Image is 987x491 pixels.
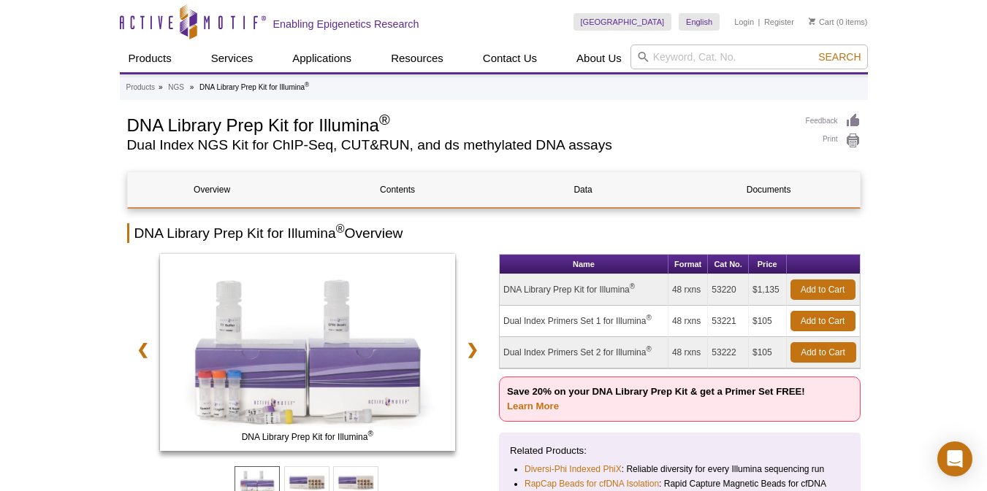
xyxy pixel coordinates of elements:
[126,81,155,94] a: Products
[668,337,708,368] td: 48 rxns
[734,17,754,27] a: Login
[202,45,262,72] a: Services
[500,306,668,337] td: Dual Index Primers Set 1 for Illumina
[809,13,868,31] li: (0 items)
[367,430,373,438] sup: ®
[305,81,309,88] sup: ®
[668,274,708,306] td: 48 rxns
[120,45,180,72] a: Products
[159,83,163,91] li: »
[790,279,855,300] a: Add to Cart
[382,45,452,72] a: Resources
[457,333,488,366] a: ❯
[163,430,452,444] span: DNA Library Prep Kit for Illumina
[190,83,194,91] li: »
[500,337,668,368] td: Dual Index Primers Set 2 for Illumina
[568,45,630,72] a: About Us
[127,223,861,243] h2: DNA Library Prep Kit for Illumina Overview
[764,17,794,27] a: Register
[127,139,791,152] h2: Dual Index NGS Kit for ChIP-Seq, CUT&RUN, and ds methylated DNA assays
[507,401,559,411] a: Learn More
[749,306,787,337] td: $105
[313,172,482,207] a: Contents
[646,345,651,353] sup: ®
[525,476,659,491] a: RapCap Beads for cfDNA Isolation
[525,462,837,476] li: : Reliable diversity for every Illumina sequencing run
[573,13,672,31] a: [GEOGRAPHIC_DATA]
[806,113,861,129] a: Feedback
[708,306,749,337] td: 53221
[708,337,749,368] td: 53222
[818,51,861,63] span: Search
[790,311,855,331] a: Add to Cart
[646,314,651,322] sup: ®
[708,255,749,274] th: Cat No.
[809,17,834,27] a: Cart
[500,255,668,274] th: Name
[708,274,749,306] td: 53220
[668,306,708,337] td: 48 rxns
[500,274,668,306] td: DNA Library Prep Kit for Illumina
[525,462,622,476] a: Diversi-Phi Indexed PhiX
[273,18,419,31] h2: Enabling Epigenetics Research
[749,274,787,306] td: $1,135
[679,13,720,31] a: English
[199,83,309,91] li: DNA Library Prep Kit for Illumina
[809,18,815,25] img: Your Cart
[758,13,761,31] li: |
[127,333,159,366] a: ❮
[379,112,390,128] sup: ®
[283,45,360,72] a: Applications
[668,255,708,274] th: Format
[160,254,456,455] a: DNA Library Prep Kit for Illumina
[128,172,297,207] a: Overview
[790,342,856,363] a: Add to Cart
[749,255,787,274] th: Price
[937,441,972,476] div: Open Intercom Messenger
[168,81,184,94] a: NGS
[685,172,853,207] a: Documents
[630,282,635,290] sup: ®
[510,444,850,458] p: Related Products:
[630,45,868,69] input: Keyword, Cat. No.
[474,45,546,72] a: Contact Us
[507,386,805,411] strong: Save 20% on your DNA Library Prep Kit & get a Primer Set FREE!
[806,133,861,149] a: Print
[499,172,668,207] a: Data
[814,50,865,63] button: Search
[336,223,345,235] sup: ®
[127,113,791,135] h1: DNA Library Prep Kit for Illumina
[160,254,456,451] img: DNA Library Prep Kit for Illumina
[749,337,787,368] td: $105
